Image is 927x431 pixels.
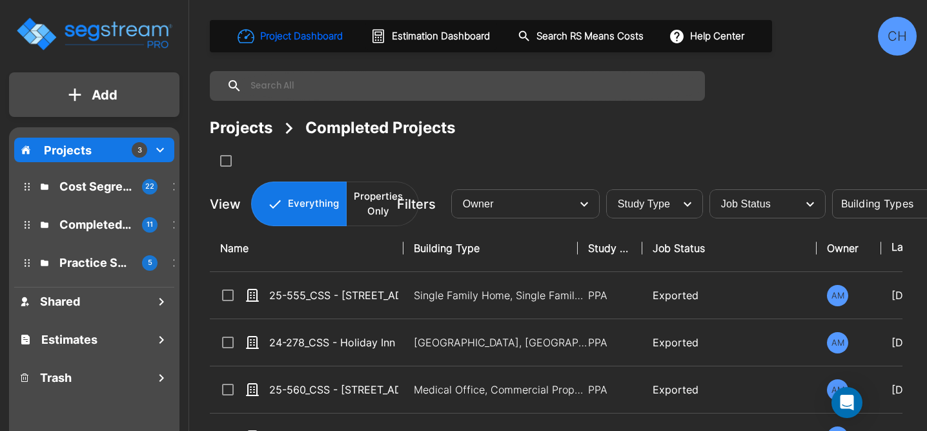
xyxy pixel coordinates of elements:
[305,116,455,140] div: Completed Projects
[817,225,881,272] th: Owner
[40,293,80,310] h1: Shared
[148,257,152,268] p: 5
[41,331,97,348] h1: Estimates
[147,219,153,230] p: 11
[251,182,419,226] div: Platform
[642,225,817,272] th: Job Status
[403,225,578,272] th: Building Type
[92,85,117,105] p: Add
[653,335,806,350] p: Exported
[588,382,632,397] p: PPA
[242,71,698,101] input: Search All
[712,186,797,222] div: Select
[536,29,644,44] h1: Search RS Means Costs
[59,178,132,195] p: Cost Segregation Studies
[831,387,862,418] div: Open Intercom Messenger
[454,186,571,222] div: Select
[288,196,339,211] p: Everything
[414,382,588,397] p: Medical Office, Commercial Property Site
[210,225,403,272] th: Name
[653,382,806,397] p: Exported
[609,186,675,222] div: Select
[260,29,343,44] h1: Project Dashboard
[44,142,92,159] p: Projects
[463,198,494,209] span: Owner
[365,23,497,50] button: Estimation Dashboard
[618,198,670,209] span: Study Type
[40,369,72,386] h1: Trash
[354,189,403,218] p: Properties Only
[269,335,398,350] p: 24-278_CSS - Holiday Inn Express (Purchase) [GEOGRAPHIC_DATA], [GEOGRAPHIC_DATA] - Greens Group 1...
[666,24,749,48] button: Help Center
[232,22,350,50] button: Project Dashboard
[827,379,848,401] div: AM
[346,182,419,226] button: Properties Only
[15,16,173,52] img: Logo
[9,76,179,114] button: Add
[59,216,132,233] p: Completed Projects
[210,194,241,214] p: View
[513,24,651,49] button: Search RS Means Costs
[653,288,806,303] p: Exported
[145,181,154,192] p: 22
[588,288,632,303] p: PPA
[392,29,490,44] h1: Estimation Dashboard
[827,332,848,353] div: AM
[588,335,632,350] p: PPA
[878,17,917,56] div: CH
[721,198,771,209] span: Job Status
[138,145,142,156] p: 3
[269,382,398,397] p: 25-560_CSS - [STREET_ADDRESS][PERSON_NAME] - [PERSON_NAME]
[251,182,347,226] button: Everything
[414,335,588,350] p: [GEOGRAPHIC_DATA], [GEOGRAPHIC_DATA]
[414,288,588,303] p: Single Family Home, Single Family Home Site
[578,225,642,272] th: Study Type
[210,116,272,140] div: Projects
[269,288,398,303] p: 25-555_CSS - [STREET_ADDRESS] (Purchase) Council, ID - [PERSON_NAME]
[59,254,132,271] p: Practice Samples
[827,285,848,306] div: AM
[213,148,239,174] button: SelectAll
